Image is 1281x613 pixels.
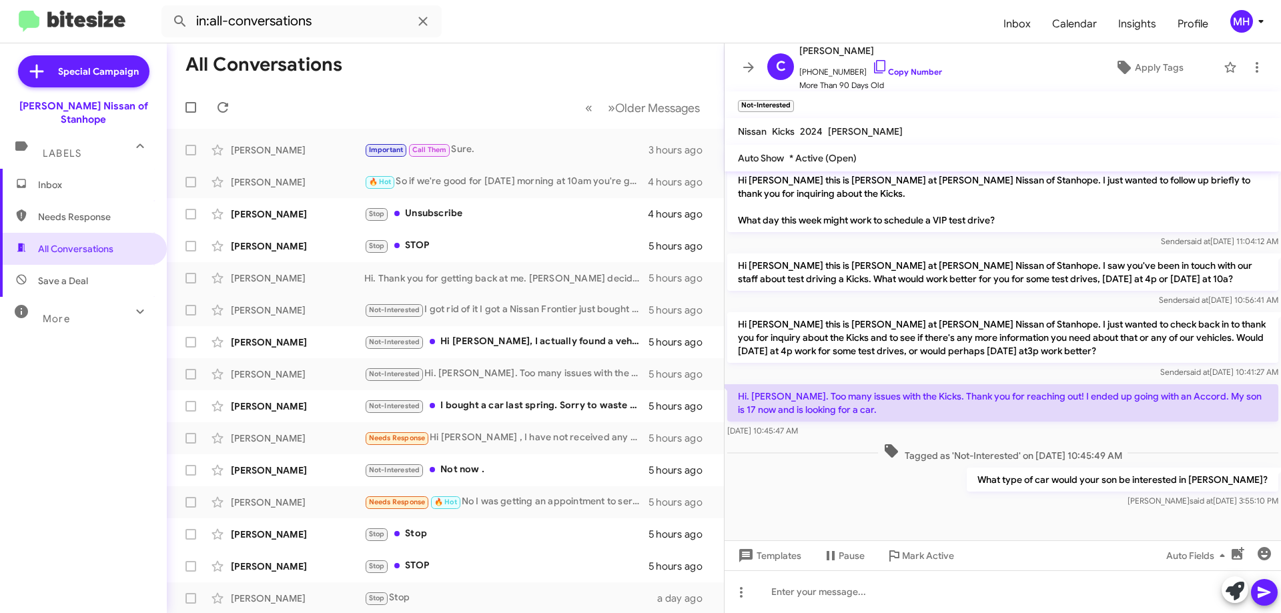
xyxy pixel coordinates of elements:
[38,210,151,223] span: Needs Response
[43,147,81,159] span: Labels
[38,274,88,287] span: Save a Deal
[649,464,713,477] div: 5 hours ago
[649,303,713,317] div: 5 hours ago
[812,544,875,568] button: Pause
[1219,10,1266,33] button: MH
[993,5,1041,43] span: Inbox
[231,239,364,253] div: [PERSON_NAME]
[649,560,713,573] div: 5 hours ago
[364,494,649,510] div: No I was getting an appointment to service my car which was done [DATE] . Please take me off ur l...
[839,544,865,568] span: Pause
[649,496,713,509] div: 5 hours ago
[608,99,615,116] span: »
[649,368,713,381] div: 5 hours ago
[1156,544,1241,568] button: Auto Fields
[1108,5,1167,43] a: Insights
[231,175,364,189] div: [PERSON_NAME]
[738,100,794,112] small: Not-Interested
[649,239,713,253] div: 5 hours ago
[649,528,713,541] div: 5 hours ago
[231,432,364,445] div: [PERSON_NAME]
[364,462,649,478] div: Not now .
[18,55,149,87] a: Special Campaign
[369,241,385,250] span: Stop
[369,305,420,314] span: Not-Interested
[738,152,784,164] span: Auto Show
[231,368,364,381] div: [PERSON_NAME]
[231,592,364,605] div: [PERSON_NAME]
[1166,544,1230,568] span: Auto Fields
[727,312,1278,363] p: Hi [PERSON_NAME] this is [PERSON_NAME] at [PERSON_NAME] Nissan of Stanhope. I just wanted to chec...
[364,366,649,382] div: Hi. [PERSON_NAME]. Too many issues with the Kicks. Thank you for reaching out! I ended up going w...
[58,65,139,78] span: Special Campaign
[231,496,364,509] div: [PERSON_NAME]
[578,94,708,121] nav: Page navigation example
[369,434,426,442] span: Needs Response
[967,468,1278,492] p: What type of car would your son be interested in [PERSON_NAME]?
[231,303,364,317] div: [PERSON_NAME]
[649,400,713,413] div: 5 hours ago
[369,145,404,154] span: Important
[902,544,954,568] span: Mark Active
[649,271,713,285] div: 5 hours ago
[364,238,649,253] div: STOP
[799,59,942,79] span: [PHONE_NUMBER]
[585,99,592,116] span: «
[231,207,364,221] div: [PERSON_NAME]
[231,271,364,285] div: [PERSON_NAME]
[615,101,700,115] span: Older Messages
[727,426,798,436] span: [DATE] 10:45:47 AM
[727,253,1278,291] p: Hi [PERSON_NAME] this is [PERSON_NAME] at [PERSON_NAME] Nissan of Stanhope. I saw you've been in ...
[727,384,1278,422] p: Hi. [PERSON_NAME]. Too many issues with the Kicks. Thank you for reaching out! I ended up going w...
[789,152,857,164] span: * Active (Open)
[872,67,942,77] a: Copy Number
[657,592,713,605] div: a day ago
[364,558,649,574] div: STOP
[369,594,385,602] span: Stop
[727,168,1278,232] p: Hi [PERSON_NAME] this is [PERSON_NAME] at [PERSON_NAME] Nissan of Stanhope. I just wanted to foll...
[412,145,447,154] span: Call Them
[735,544,801,568] span: Templates
[231,528,364,541] div: [PERSON_NAME]
[369,562,385,570] span: Stop
[364,430,649,446] div: Hi [PERSON_NAME] , I have not received any mail coupons for service as I have in the past . Can y...
[1187,236,1210,246] span: said at
[1190,496,1213,506] span: said at
[649,432,713,445] div: 5 hours ago
[369,177,392,186] span: 🔥 Hot
[1135,55,1184,79] span: Apply Tags
[231,560,364,573] div: [PERSON_NAME]
[434,498,457,506] span: 🔥 Hot
[648,175,713,189] div: 4 hours ago
[38,242,113,255] span: All Conversations
[364,590,657,606] div: Stop
[649,336,713,349] div: 5 hours ago
[725,544,812,568] button: Templates
[369,498,426,506] span: Needs Response
[649,143,713,157] div: 3 hours ago
[1159,295,1278,305] span: Sender [DATE] 10:56:41 AM
[1230,10,1253,33] div: MH
[1167,5,1219,43] span: Profile
[369,530,385,538] span: Stop
[369,466,420,474] span: Not-Interested
[364,398,649,414] div: I bought a car last spring. Sorry to waste your time.
[648,207,713,221] div: 4 hours ago
[364,271,649,285] div: Hi. Thank you for getting back at me. [PERSON_NAME] decided to go with a different car. Thank you...
[364,206,648,221] div: Unsubscribe
[800,125,823,137] span: 2024
[161,5,442,37] input: Search
[799,43,942,59] span: [PERSON_NAME]
[369,402,420,410] span: Not-Interested
[369,209,385,218] span: Stop
[600,94,708,121] button: Next
[1160,367,1278,377] span: Sender [DATE] 10:41:27 AM
[577,94,600,121] button: Previous
[231,336,364,349] div: [PERSON_NAME]
[772,125,795,137] span: Kicks
[1041,5,1108,43] a: Calendar
[231,464,364,477] div: [PERSON_NAME]
[185,54,342,75] h1: All Conversations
